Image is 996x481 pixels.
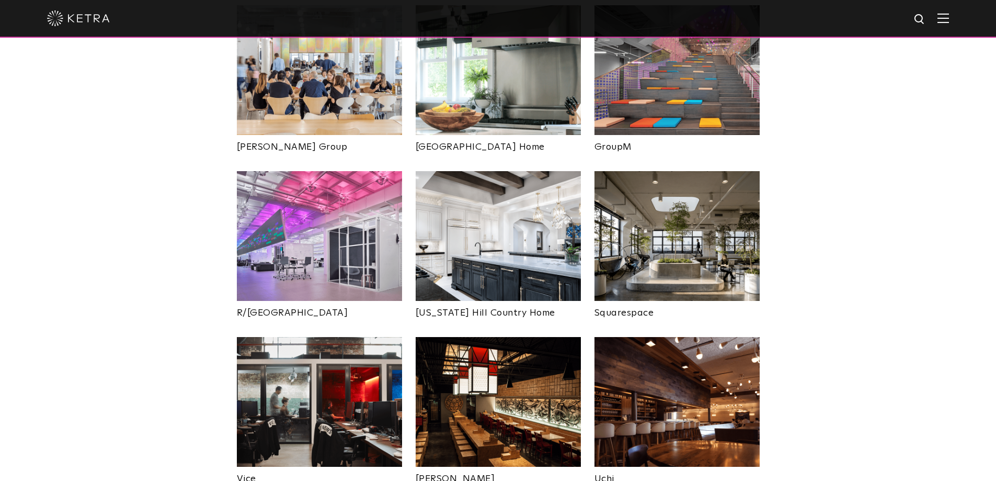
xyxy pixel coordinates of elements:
[416,337,581,467] img: New-Project-Page-hero-(3x)_0007_RAMEN_TATSU_YA_KETRA-13
[416,135,581,152] a: [GEOGRAPHIC_DATA] Home
[594,135,760,152] a: GroupM
[594,5,760,135] img: New-Project-Page-hero-(3x)_0015_Group-M-NYC-2018-(74)
[47,10,110,26] img: ketra-logo-2019-white
[594,337,760,467] img: New-Project-Page-hero-(3x)_0001_UCHI_SPACE_EDITED-29
[594,171,760,301] img: New-Project-Page-hero-(3x)_0012_MB20160507_SQSP_IMG_5312
[237,135,402,152] a: [PERSON_NAME] Group
[416,301,581,318] a: [US_STATE] Hill Country Home
[937,13,949,23] img: Hamburger%20Nav.svg
[416,5,581,135] img: New-Project-Page-hero-(3x)_0003_Southampton_Hero_DT
[237,301,402,318] a: R/[GEOGRAPHIC_DATA]
[237,337,402,467] img: New-Project-Page-hero-(3x)_0025_2016_LumenArch_Vice0339
[416,171,581,301] img: New-Project-Page-hero-(3x)_0017_Elledge_Kitchen_PistonDesign
[594,301,760,318] a: Squarespace
[237,171,402,301] img: New-Project-Page-hero-(3x)_0006_RGA-Tillotson-Muggenborg-11
[913,13,926,26] img: search icon
[237,5,402,135] img: New-Project-Page-hero-(3x)_0021_180823_12-21-47_5DR21654-Edit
